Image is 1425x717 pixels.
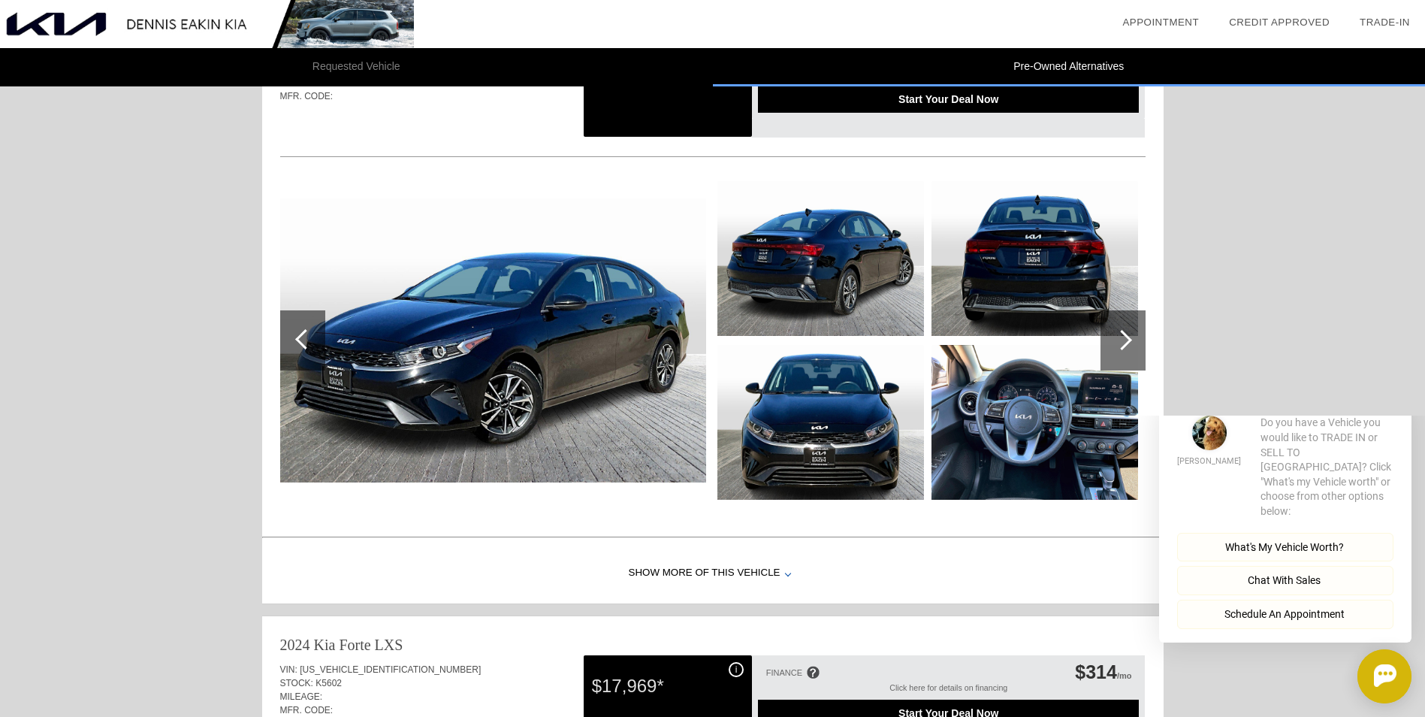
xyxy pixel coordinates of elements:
img: c85313a9caa547eb82dc0b983cc1f921.jpg [280,198,706,483]
a: Trade-In [1360,17,1410,28]
div: FINANCE [766,668,802,677]
div: Click here for details on financing [758,683,1139,700]
div: LXS [375,634,403,655]
span: MFR. CODE: [280,705,334,715]
div: $17,969* [592,667,744,706]
a: Appointment [1122,17,1199,28]
div: Quoted on [DATE] 2:34:31 PM [280,112,1146,136]
span: [US_VEHICLE_IDENTIFICATION_NUMBER] [300,664,481,675]
img: 5616db6e11ba4d88b108a64acb03f100.jpg [717,345,924,500]
img: 4847b695336344dbb673ed49d9091044.jpg [717,181,924,336]
span: VIN: [280,664,297,675]
div: Show More of this Vehicle [262,543,1164,604]
div: /mo [1075,661,1131,683]
span: STOCK: [280,678,313,688]
div: 2024 Kia Forte [280,634,371,655]
div: i [729,662,744,677]
img: 4f63948ab9cd4db78cd4e70b42c5d4e4.jpg [931,181,1138,336]
span: K5602 [315,678,342,688]
span: MILEAGE: [280,691,323,702]
span: $314 [1075,661,1117,682]
iframe: Chat Assistance [1128,416,1425,717]
img: baaf50d2a6cd4ab88ee4664fb6c23061.jpg [931,345,1138,500]
span: Start Your Deal Now [777,93,1120,105]
a: Credit Approved [1229,17,1330,28]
